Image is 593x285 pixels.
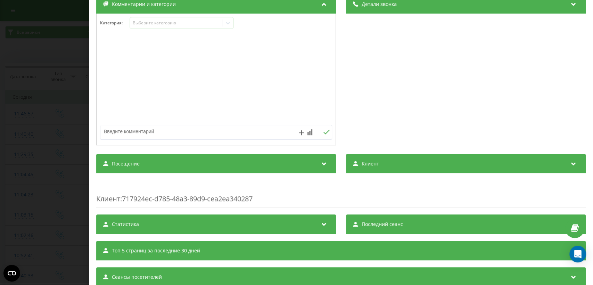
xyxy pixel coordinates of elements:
span: Детали звонка [362,1,397,8]
span: Статистика [112,221,139,228]
div: Open Intercom Messenger [569,246,586,262]
span: Клиент [96,194,120,203]
span: Последний сеанс [362,221,403,228]
h4: Категория : [100,21,130,25]
span: Сеансы посетителей [112,274,162,280]
span: Клиент [362,160,379,167]
span: Комментарии и категории [112,1,176,8]
button: Open CMP widget [3,265,20,282]
span: Посещение [112,160,140,167]
div: : 717924ec-d785-48a3-89d9-cea2ea340287 [96,180,586,207]
span: Топ 5 страниц за последние 30 дней [112,247,200,254]
div: Выберите категорию [133,20,220,26]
